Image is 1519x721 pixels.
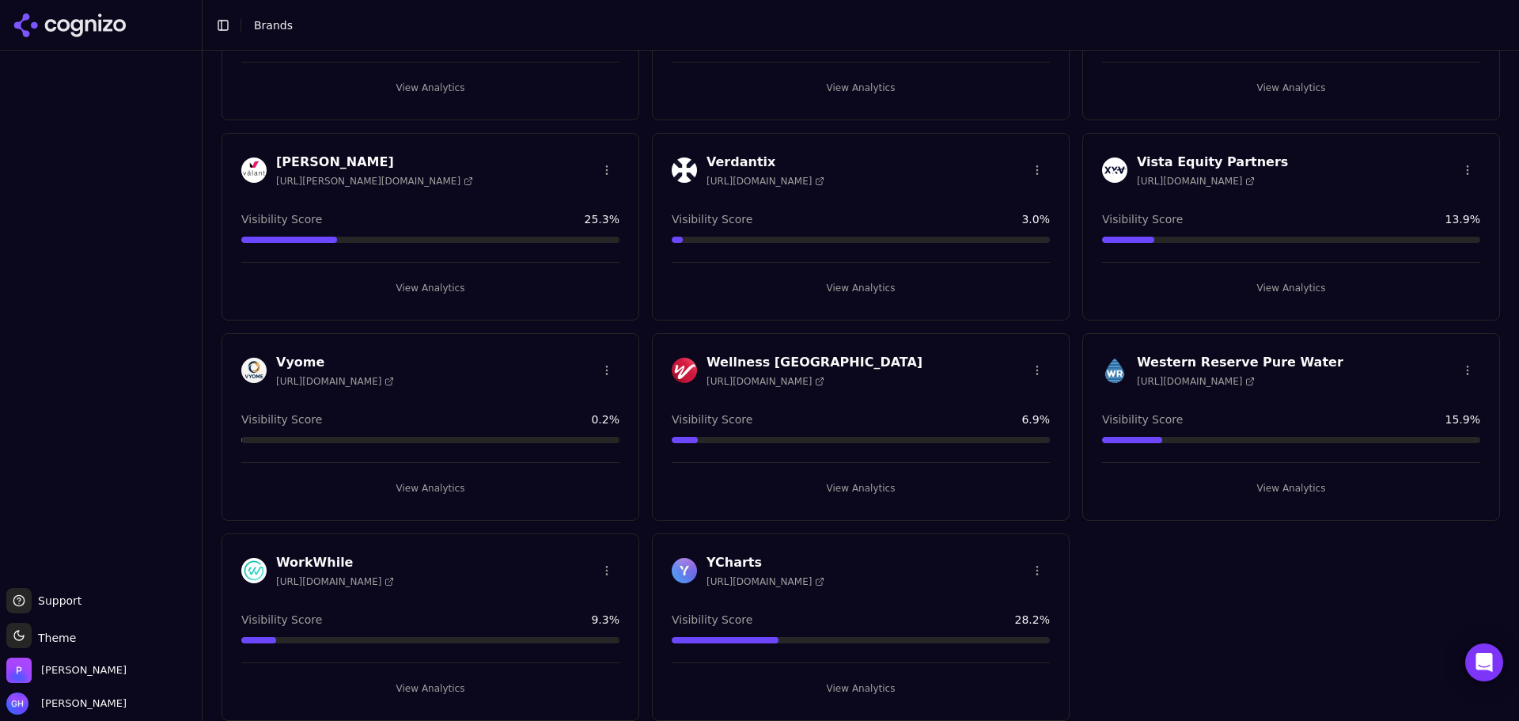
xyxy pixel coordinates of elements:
[276,553,394,572] h3: WorkWhile
[241,612,322,628] span: Visibility Score
[706,553,824,572] h3: YCharts
[254,19,293,32] span: Brands
[672,612,752,628] span: Visibility Score
[591,612,619,628] span: 9.3 %
[672,476,1050,501] button: View Analytics
[1137,353,1343,372] h3: Western Reserve Pure Water
[1465,643,1503,681] div: Open Intercom Messenger
[1102,476,1480,501] button: View Analytics
[706,353,922,372] h3: Wellness [GEOGRAPHIC_DATA]
[672,211,752,227] span: Visibility Score
[1102,157,1127,183] img: Vista Equity Partners
[6,693,28,715] img: Grace Hallen
[1102,358,1127,383] img: Western Reserve Pure Water
[32,593,81,609] span: Support
[241,358,267,383] img: Vyome
[1137,175,1255,188] span: [URL][DOMAIN_NAME]
[241,558,267,583] img: WorkWhile
[41,663,127,677] span: Perrill
[1102,412,1183,427] span: Visibility Score
[276,375,394,388] span: [URL][DOMAIN_NAME]
[1445,412,1480,427] span: 15.9 %
[672,275,1050,301] button: View Analytics
[672,75,1050,101] button: View Analytics
[1445,211,1480,227] span: 13.9 %
[241,412,322,427] span: Visibility Score
[1021,412,1050,427] span: 6.9 %
[6,693,127,715] button: Open user button
[672,157,697,183] img: Verdantix
[591,412,619,427] span: 0.2 %
[276,175,473,188] span: [URL][PERSON_NAME][DOMAIN_NAME]
[706,153,824,172] h3: Verdantix
[35,696,127,711] span: [PERSON_NAME]
[672,676,1050,701] button: View Analytics
[706,175,824,188] span: [URL][DOMAIN_NAME]
[1102,275,1480,301] button: View Analytics
[6,658,32,683] img: Perrill
[32,632,76,644] span: Theme
[672,558,697,583] img: YCharts
[241,157,267,183] img: Valant
[241,75,619,101] button: View Analytics
[241,211,322,227] span: Visibility Score
[706,375,824,388] span: [URL][DOMAIN_NAME]
[1137,153,1288,172] h3: Vista Equity Partners
[276,353,394,372] h3: Vyome
[276,153,473,172] h3: [PERSON_NAME]
[1021,211,1050,227] span: 3.0 %
[1137,375,1255,388] span: [URL][DOMAIN_NAME]
[1102,211,1183,227] span: Visibility Score
[1015,612,1050,628] span: 28.2 %
[241,275,619,301] button: View Analytics
[276,575,394,588] span: [URL][DOMAIN_NAME]
[672,358,697,383] img: Wellness USA
[241,476,619,501] button: View Analytics
[1102,75,1480,101] button: View Analytics
[706,575,824,588] span: [URL][DOMAIN_NAME]
[241,676,619,701] button: View Analytics
[254,17,1475,33] nav: breadcrumb
[672,412,752,427] span: Visibility Score
[6,658,127,683] button: Open organization switcher
[585,211,619,227] span: 25.3 %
